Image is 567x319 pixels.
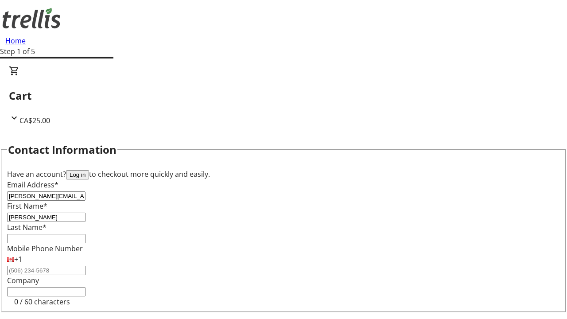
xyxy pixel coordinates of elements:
input: (506) 234-5678 [7,266,85,275]
h2: Cart [9,88,558,104]
label: Last Name* [7,222,47,232]
label: Company [7,276,39,285]
h2: Contact Information [8,142,117,158]
div: Have an account? to checkout more quickly and easily. [7,169,560,179]
label: Email Address* [7,180,58,190]
label: First Name* [7,201,47,211]
button: Log in [66,170,89,179]
div: CartCA$25.00 [9,66,558,126]
tr-character-limit: 0 / 60 characters [14,297,70,307]
label: Mobile Phone Number [7,244,83,253]
span: CA$25.00 [19,116,50,125]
